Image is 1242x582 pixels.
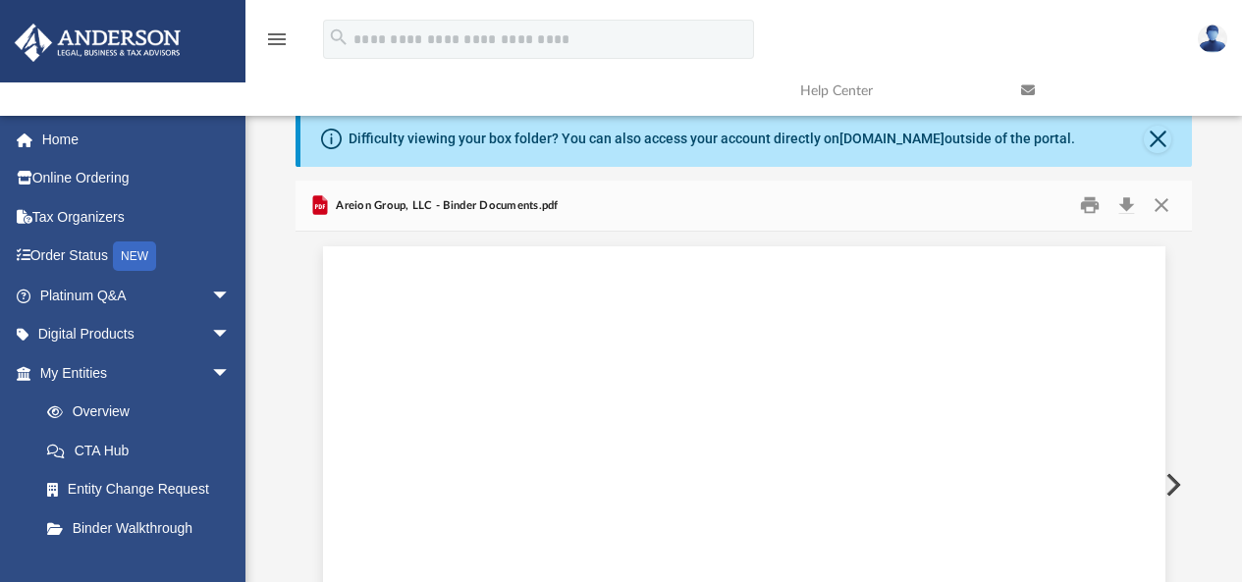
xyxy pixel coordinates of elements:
[27,470,260,509] a: Entity Change Request
[211,353,250,394] span: arrow_drop_down
[1108,190,1144,221] button: Download
[1144,190,1179,221] button: Close
[27,393,260,432] a: Overview
[328,26,350,48] i: search
[349,129,1075,149] div: Difficulty viewing your box folder? You can also access your account directly on outside of the p...
[14,315,260,354] a: Digital Productsarrow_drop_down
[265,37,289,51] a: menu
[839,131,945,146] a: [DOMAIN_NAME]
[211,315,250,355] span: arrow_drop_down
[332,197,559,215] span: Areion Group, LLC - Binder Documents.pdf
[14,353,260,393] a: My Entitiesarrow_drop_down
[27,431,260,470] a: CTA Hub
[1198,25,1227,53] img: User Pic
[14,120,260,159] a: Home
[27,508,260,548] a: Binder Walkthrough
[9,24,187,62] img: Anderson Advisors Platinum Portal
[211,276,250,316] span: arrow_drop_down
[14,237,260,277] a: Order StatusNEW
[14,159,260,198] a: Online Ordering
[14,197,260,237] a: Tax Organizers
[14,276,260,315] a: Platinum Q&Aarrow_drop_down
[1144,126,1171,153] button: Close
[785,52,1006,130] a: Help Center
[1150,457,1193,512] button: Next File
[265,27,289,51] i: menu
[1070,190,1109,221] button: Print
[113,241,156,271] div: NEW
